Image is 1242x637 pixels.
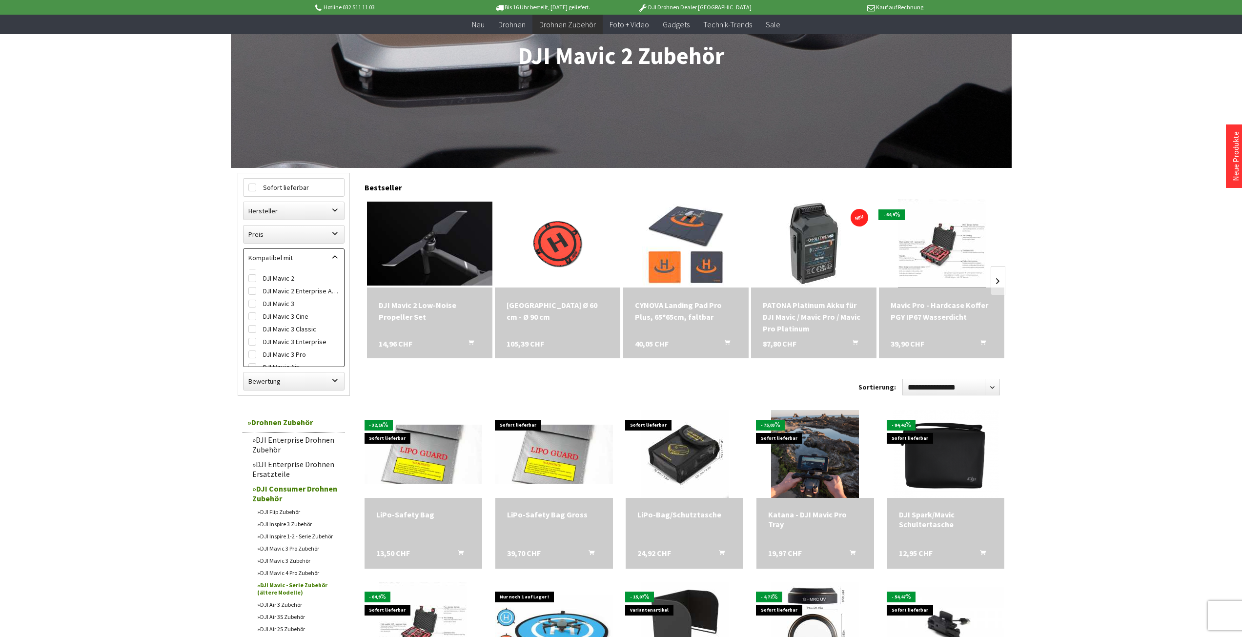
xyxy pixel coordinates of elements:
label: Sofort lieferbar [244,179,344,196]
label: DJI Mavic 3 Enterprise [248,335,339,348]
button: In den Warenkorb [838,548,861,561]
div: PATONA Platinum Akku für DJI Mavic / Mavic Pro / Mavic Pro Platinum [763,299,865,334]
div: Mavic Pro - Hardcase Koffer PGY IP67 Wasserdicht [891,299,993,323]
a: DJI Air 2S Zubehör [252,623,345,635]
button: In den Warenkorb [968,548,992,561]
label: DJI Mavic 2 Enterprise Advanced [248,285,339,297]
a: LiPo-Safety Bag 13,50 CHF In den Warenkorb [376,510,470,519]
label: Hersteller [244,202,344,220]
div: CYNOVA Landing Pad Pro Plus, 65*65cm, faltbar [635,299,737,323]
div: LiPo-Bag/Schutztasche [637,510,732,519]
span: 19,97 CHF [768,548,802,558]
span: 105,39 CHF [507,338,544,349]
span: Drohnen Zubehör [539,20,596,29]
a: Drohnen Zubehör [243,412,345,432]
label: DJI Mavic Air [248,361,339,373]
p: Kauf auf Rechnung [771,1,923,13]
h1: DJI Mavic 2 Zubehör [238,44,1005,68]
img: LiPo-Bag/Schutztasche [641,410,729,498]
label: Sortierung: [858,379,896,395]
a: Neue Produkte [1231,131,1241,181]
div: [GEOGRAPHIC_DATA] Ø 60 cm - Ø 90 cm [507,299,609,323]
span: Technik-Trends [703,20,752,29]
a: DJI Air 3S Zubehör [252,611,345,623]
label: Kompatibel mit [244,249,344,267]
a: DJI Inspire 3 Zubehör [252,518,345,530]
span: 39,90 CHF [891,338,924,349]
label: DJI Mavic 3 Classic [248,323,339,335]
button: In den Warenkorb [968,338,992,350]
label: Bewertung [244,372,344,390]
label: DJI Mavic 3 Cine [248,310,339,323]
p: Hotline 032 511 11 03 [314,1,466,13]
button: In den Warenkorb [577,548,600,561]
span: 39,70 CHF [507,548,541,558]
span: 12,95 CHF [899,548,933,558]
img: Mavic Pro - Hardcase Koffer PGY IP67 Wasserdicht [898,200,986,288]
span: 13,50 CHF [376,548,410,558]
button: In den Warenkorb [713,338,736,350]
a: Drohnen [491,15,532,35]
p: Bis 16 Uhr bestellt, [DATE] geliefert. [466,1,618,13]
div: DJI Spark/Mavic Schultertasche [899,510,993,529]
a: DJI Spark/Mavic Schultertasche 12,95 CHF In den Warenkorb [899,510,993,529]
a: LiPo-Safety Bag Gross 39,70 CHF In den Warenkorb [507,510,601,519]
button: In den Warenkorb [446,548,469,561]
div: LiPo-Safety Bag [376,510,470,519]
a: LiPo-Bag/Schutztasche 24,92 CHF In den Warenkorb [637,510,732,519]
a: DJI Air 3 Zubehör [252,598,345,611]
div: Katana - DJI Mavic Pro Tray [768,510,862,529]
span: 24,92 CHF [637,548,671,558]
a: DJI Mavic - Serie Zubehör (ältere Modelle) [252,579,345,598]
a: DJI Enterprise Drohnen Zubehör [247,432,345,457]
a: PATONA Platinum Akku für DJI Mavic / Mavic Pro / Mavic Pro Platinum 87,80 CHF In den Warenkorb [763,299,865,334]
a: DJI Mavic 3 Zubehör [252,555,345,567]
label: DJI Mavic 3 Pro [248,348,339,361]
button: In den Warenkorb [456,338,480,350]
a: DJI Flip Zubehör [252,506,345,518]
span: Gadgets [663,20,690,29]
a: DJI Mavic 4 Pro Zubehör [252,567,345,579]
span: 87,80 CHF [763,338,796,349]
a: Foto + Video [603,15,656,35]
span: 40,05 CHF [635,338,669,349]
div: LiPo-Safety Bag Gross [507,510,601,519]
img: DJI Spark/Mavic Schultertasche [893,410,999,498]
img: LiPo-Safety Bag Gross [495,425,613,484]
span: Drohnen [498,20,526,29]
span: Sale [766,20,780,29]
img: LiPo-Safety Bag [365,425,482,484]
a: DJI Inspire 1-2 - Serie Zubehör [252,530,345,542]
span: 14,96 CHF [379,338,412,349]
a: Sale [759,15,787,35]
button: In den Warenkorb [840,338,864,350]
img: Katana - DJI Mavic Pro Tray [771,410,859,498]
a: [GEOGRAPHIC_DATA] Ø 60 cm - Ø 90 cm 105,39 CHF [507,299,609,323]
a: Katana - DJI Mavic Pro Tray 19,97 CHF In den Warenkorb [768,510,862,529]
a: DJI Consumer Drohnen Zubehör [247,481,345,506]
a: Gadgets [656,15,696,35]
div: Bestseller [365,173,1005,197]
a: CYNOVA Landing Pad Pro Plus, 65*65cm, faltbar 40,05 CHF In den Warenkorb [635,299,737,323]
a: Mavic Pro - Hardcase Koffer PGY IP67 Wasserdicht 39,90 CHF In den Warenkorb [891,299,993,323]
a: Drohnen Zubehör [532,15,603,35]
a: DJI Mavic 2 Low-Noise Propeller Set 14,96 CHF In den Warenkorb [379,299,481,323]
a: Neu [465,15,491,35]
p: DJI Drohnen Dealer [GEOGRAPHIC_DATA] [618,1,771,13]
button: In den Warenkorb [707,548,731,561]
img: PATONA Platinum Akku für DJI Mavic / Mavic Pro / Mavic Pro Platinum [786,200,841,288]
span: Neu [472,20,485,29]
img: CYNOVA Landing Pad Pro Plus, 65*65cm, faltbar [642,200,730,288]
a: Technik-Trends [696,15,759,35]
a: DJI Enterprise Drohnen Ersatzteile [247,457,345,481]
a: DJI Mavic 3 Pro Zubehör [252,542,345,555]
label: DJI Mavic 2 [248,272,339,285]
span: Foto + Video [610,20,649,29]
label: DJI Mavic 3 [248,297,339,310]
label: Preis [244,226,344,243]
img: DJI Mavic 2 Low-Noise Propeller Set [367,202,492,285]
div: DJI Mavic 2 Low-Noise Propeller Set [379,299,481,323]
img: Hoodman Landeplatz Ø 60 cm - Ø 90 cm [514,200,602,288]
